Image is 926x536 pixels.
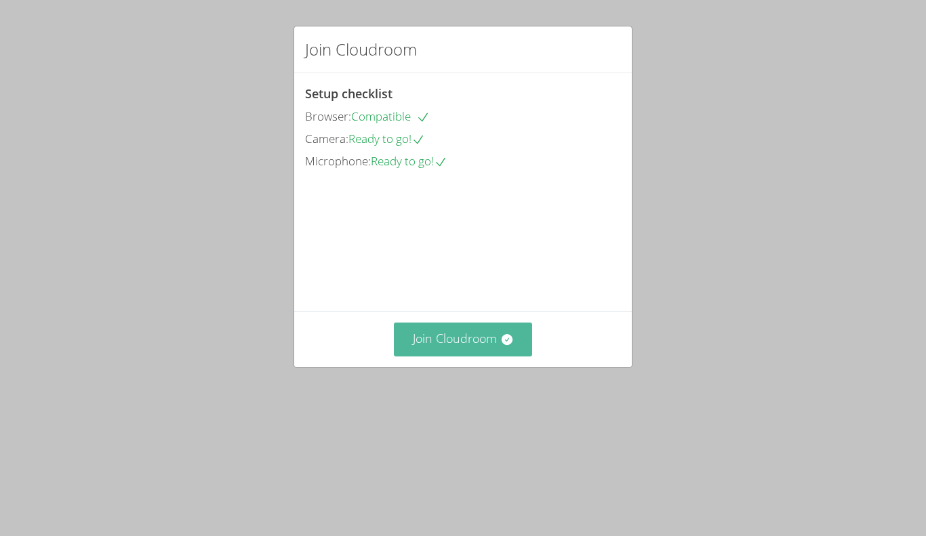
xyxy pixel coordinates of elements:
button: Join Cloudroom [394,323,533,356]
h2: Join Cloudroom [305,37,417,62]
span: Browser: [305,108,351,124]
span: Setup checklist [305,85,392,102]
span: Ready to go! [348,131,425,146]
span: Compatible [351,108,430,124]
span: Camera: [305,131,348,146]
span: Microphone: [305,153,371,169]
span: Ready to go! [371,153,447,169]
